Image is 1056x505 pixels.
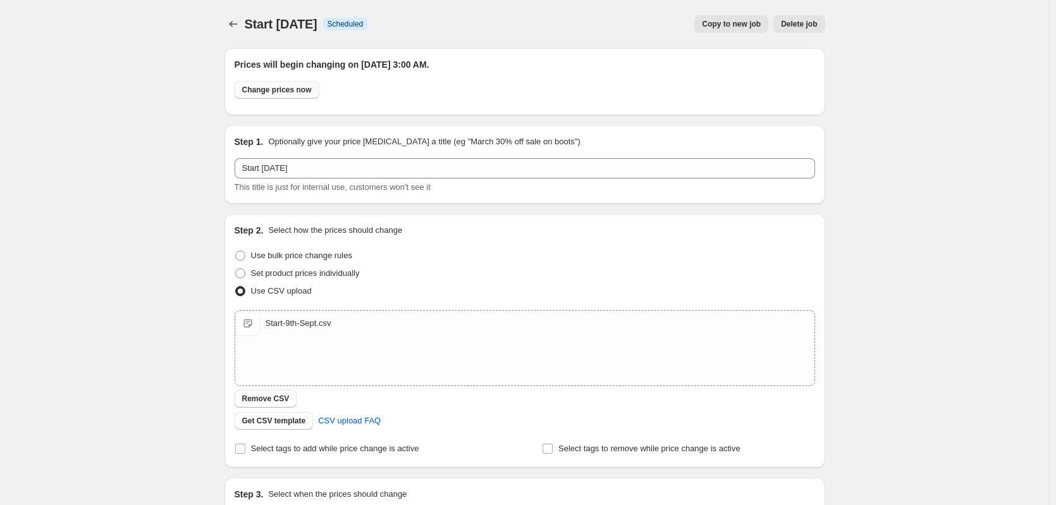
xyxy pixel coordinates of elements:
[781,19,817,29] span: Delete job
[245,17,317,31] span: Start [DATE]
[235,488,264,501] h2: Step 3.
[224,15,242,33] button: Price change jobs
[558,444,740,453] span: Select tags to remove while price change is active
[702,19,761,29] span: Copy to new job
[235,135,264,148] h2: Step 1.
[251,286,312,296] span: Use CSV upload
[251,268,360,278] span: Set product prices individually
[235,182,431,192] span: This title is just for internal use, customers won't see it
[235,81,319,99] button: Change prices now
[268,224,402,237] p: Select how the prices should change
[235,412,314,430] button: Get CSV template
[251,444,419,453] span: Select tags to add while price change is active
[235,158,815,178] input: 30% off holiday sale
[318,415,381,427] span: CSV upload FAQ
[266,317,331,330] div: Start-9th-Sept.csv
[268,488,407,501] p: Select when the prices should change
[328,19,364,29] span: Scheduled
[251,251,352,260] span: Use bulk price change rules
[235,224,264,237] h2: Step 2.
[268,135,580,148] p: Optionally give your price [MEDICAL_DATA] a title (eg "March 30% off sale on boots")
[235,58,815,71] h2: Prices will begin changing on [DATE] 3:00 AM.
[242,394,290,404] span: Remove CSV
[235,390,297,408] button: Remove CSV
[242,416,306,426] span: Get CSV template
[242,85,312,95] span: Change prices now
[773,15,825,33] button: Delete job
[694,15,768,33] button: Copy to new job
[310,411,388,431] a: CSV upload FAQ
